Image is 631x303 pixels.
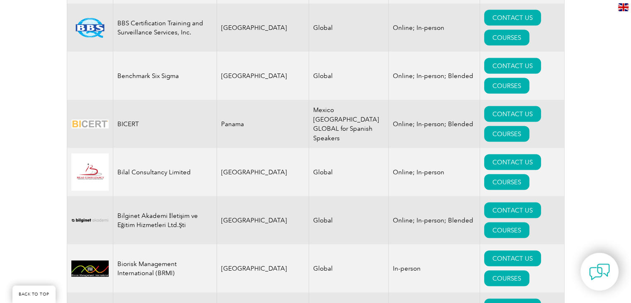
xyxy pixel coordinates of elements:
a: CONTACT US [484,106,541,122]
td: Mexico [GEOGRAPHIC_DATA] GLOBAL for Spanish Speakers [309,100,389,148]
img: d01771b9-0638-ef11-a316-00224812a81c-logo.jpg [71,261,109,277]
td: Online; In-person; Blended [389,196,480,244]
img: 81a8cf56-15af-ea11-a812-000d3a79722d-logo.png [71,18,109,38]
td: Bilal Consultancy Limited [113,148,217,196]
a: COURSES [484,174,529,190]
a: CONTACT US [484,154,541,170]
td: Benchmark Six Sigma [113,52,217,100]
img: en [618,3,629,11]
td: [GEOGRAPHIC_DATA] [217,148,309,196]
img: 2f91f213-be97-eb11-b1ac-00224815388c-logo.jpg [71,154,109,191]
td: Global [309,4,389,52]
a: CONTACT US [484,58,541,74]
td: [GEOGRAPHIC_DATA] [217,244,309,293]
img: a1985bb7-a6fe-eb11-94ef-002248181dbe-logo.png [71,210,109,231]
td: [GEOGRAPHIC_DATA] [217,52,309,100]
td: Global [309,244,389,293]
td: BBS Certification Training and Surveillance Services, Inc. [113,4,217,52]
td: [GEOGRAPHIC_DATA] [217,196,309,244]
a: COURSES [484,222,529,238]
a: BACK TO TOP [12,286,56,303]
img: contact-chat.png [589,261,610,282]
td: Biorisk Management International (BRMI) [113,244,217,293]
td: [GEOGRAPHIC_DATA] [217,4,309,52]
a: CONTACT US [484,10,541,26]
td: Online; In-person [389,4,480,52]
td: Global [309,52,389,100]
img: d424547b-a6e0-e911-a812-000d3a795b83-logo.png [71,114,109,134]
a: COURSES [484,126,529,142]
a: COURSES [484,271,529,286]
a: COURSES [484,30,529,46]
td: Online; In-person; Blended [389,52,480,100]
a: CONTACT US [484,251,541,266]
td: Bilginet Akademi İletişim ve Eğitim Hizmetleri Ltd.Şti [113,196,217,244]
a: CONTACT US [484,203,541,218]
td: BICERT [113,100,217,148]
td: Global [309,196,389,244]
td: Online; In-person; Blended [389,100,480,148]
td: In-person [389,244,480,293]
td: Online; In-person [389,148,480,196]
a: COURSES [484,78,529,94]
td: Global [309,148,389,196]
td: Panama [217,100,309,148]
